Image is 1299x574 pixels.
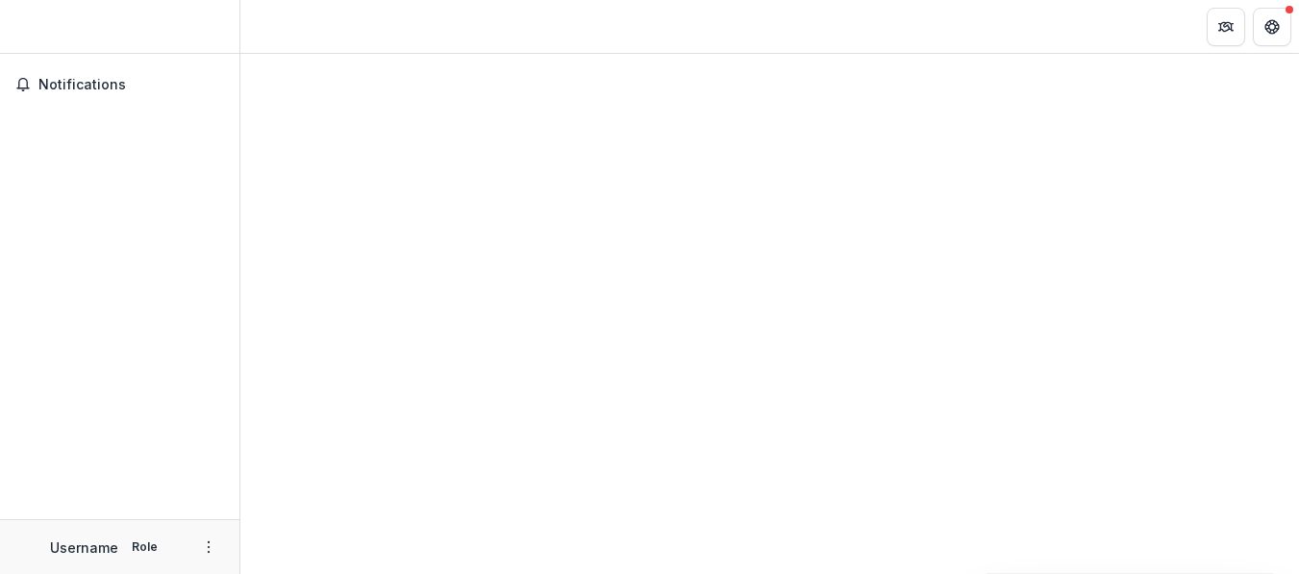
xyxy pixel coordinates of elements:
button: Notifications [8,69,232,100]
span: Notifications [38,77,224,93]
p: Username [50,537,118,558]
p: Role [126,538,163,556]
button: Get Help [1253,8,1291,46]
button: More [197,536,220,559]
button: Partners [1207,8,1245,46]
